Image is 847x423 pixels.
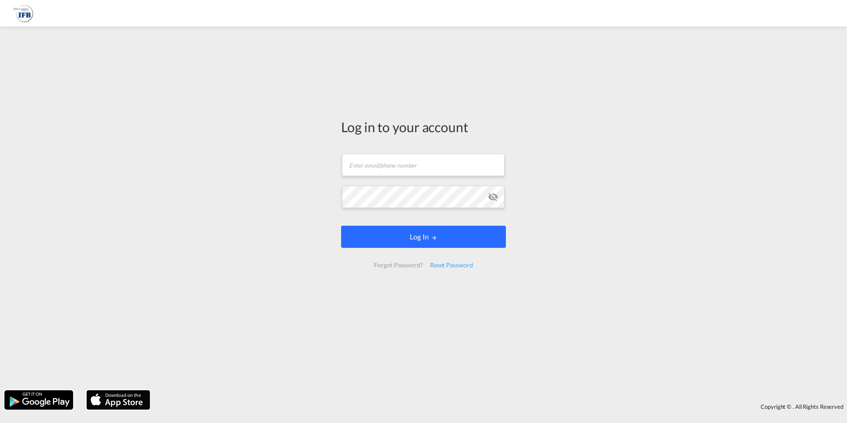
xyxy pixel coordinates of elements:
[155,399,847,414] div: Copyright © . All Rights Reserved
[4,389,74,411] img: google.png
[85,389,151,411] img: apple.png
[427,257,477,273] div: Reset Password
[13,4,33,23] img: b628ab10256c11eeb52753acbc15d091.png
[341,226,506,248] button: LOGIN
[488,192,498,202] md-icon: icon-eye-off
[370,257,426,273] div: Forgot Password?
[342,154,505,176] input: Enter email/phone number
[341,117,506,136] div: Log in to your account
